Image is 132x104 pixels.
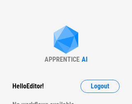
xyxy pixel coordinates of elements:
[82,55,87,63] div: AI
[80,80,120,93] button: Logout
[49,25,82,55] img: Apprentice AI
[45,55,80,63] div: APPRENTICE
[91,83,109,90] span: Logout
[12,80,44,93] div: Hello Editor !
